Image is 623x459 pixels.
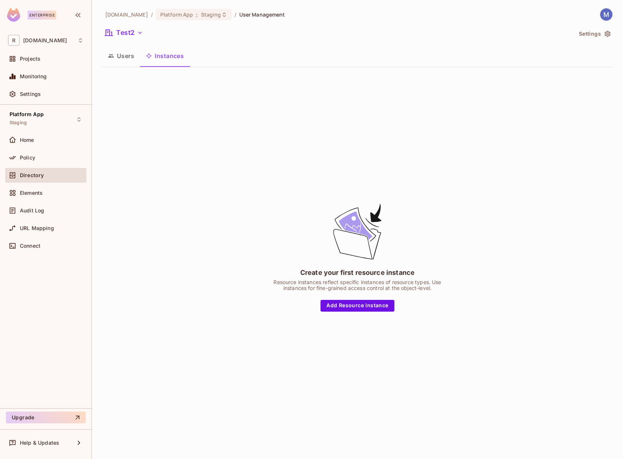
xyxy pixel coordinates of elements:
[20,73,47,79] span: Monitoring
[196,12,198,18] span: :
[321,300,394,312] button: Add Resource Instance
[266,279,450,291] div: Resource instances reflect specific instances of resource types. Use instances for fine-grained a...
[234,11,236,18] li: /
[6,412,86,423] button: Upgrade
[102,47,140,65] button: Users
[160,11,193,18] span: Platform App
[20,91,41,97] span: Settings
[28,11,56,19] div: Enterprise
[10,111,44,117] span: Platform App
[151,11,153,18] li: /
[105,11,148,18] span: the active workspace
[10,120,27,126] span: Staging
[201,11,221,18] span: Staging
[300,268,415,277] div: Create your first resource instance
[102,27,146,39] button: Test2
[20,208,44,214] span: Audit Log
[20,56,40,62] span: Projects
[140,47,190,65] button: Instances
[20,155,35,161] span: Policy
[20,172,44,178] span: Directory
[600,8,612,21] img: Mark Smerchek
[20,137,34,143] span: Home
[20,243,40,249] span: Connect
[239,11,285,18] span: User Management
[23,37,67,43] span: Workspace: redica.com
[20,440,59,446] span: Help & Updates
[20,225,54,231] span: URL Mapping
[8,35,19,46] span: R
[576,28,613,40] button: Settings
[7,8,20,22] img: SReyMgAAAABJRU5ErkJggg==
[20,190,43,196] span: Elements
